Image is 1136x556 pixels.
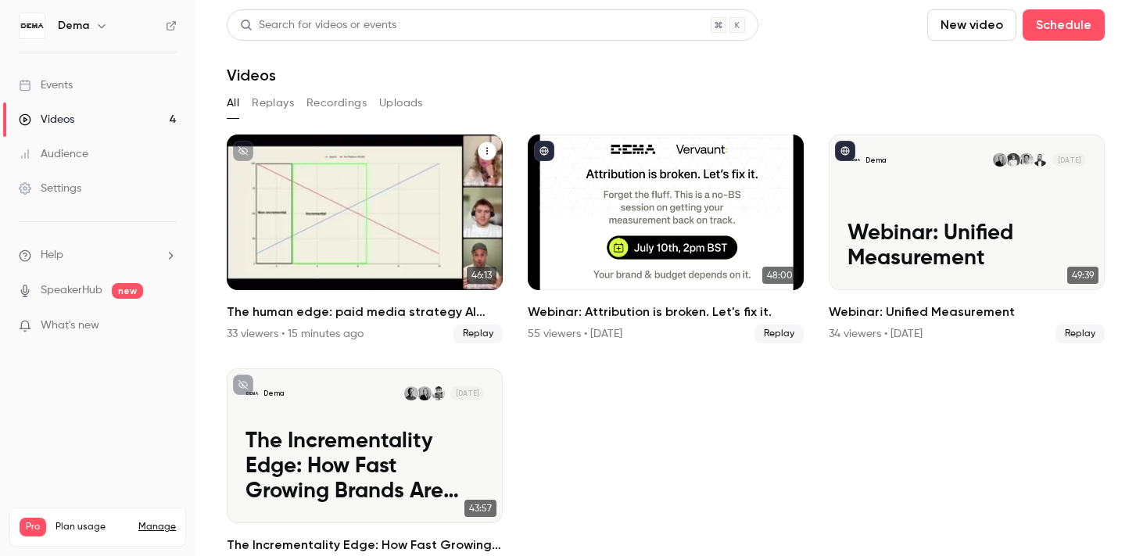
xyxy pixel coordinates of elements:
[528,326,622,342] div: 55 viewers • [DATE]
[528,135,804,343] li: Webinar: Attribution is broken. Let's fix it.
[20,518,46,536] span: Pro
[534,141,554,161] button: published
[227,135,503,343] a: 46:13The human edge: paid media strategy AI can’t replace33 viewers • 15 minutes agoReplay
[233,141,253,161] button: unpublished
[306,91,367,116] button: Recordings
[467,267,496,284] span: 46:13
[417,386,432,400] img: Jessika Ödling
[227,91,239,116] button: All
[19,112,74,127] div: Videos
[112,283,143,299] span: new
[432,386,446,400] img: Daniel Stremel
[19,146,88,162] div: Audience
[1020,153,1034,167] img: Jonatan Ehn
[829,303,1105,321] h2: Webinar: Unified Measurement
[227,326,364,342] div: 33 viewers • 15 minutes ago
[829,135,1105,343] li: Webinar: Unified Measurement
[1034,153,1048,167] img: Rudy Ribardière
[528,135,804,343] a: 48:00Webinar: Attribution is broken. Let's fix it.55 viewers • [DATE]Replay
[41,247,63,264] span: Help
[1067,267,1098,284] span: 49:39
[464,500,496,517] span: 43:57
[227,135,503,343] li: The human edge: paid media strategy AI can’t replace
[20,13,45,38] img: Dema
[865,156,887,165] p: Dema
[227,303,503,321] h2: The human edge: paid media strategy AI can’t replace
[1006,153,1020,167] img: Henrik Hoffman Kraft
[762,267,797,284] span: 48:00
[835,141,855,161] button: published
[227,9,1105,547] section: Videos
[227,66,276,84] h1: Videos
[252,91,294,116] button: Replays
[927,9,1016,41] button: New video
[848,221,1086,271] p: Webinar: Unified Measurement
[1052,153,1086,167] span: [DATE]
[829,326,923,342] div: 34 viewers • [DATE]
[19,181,81,196] div: Settings
[450,386,484,400] span: [DATE]
[453,325,503,343] span: Replay
[1055,325,1105,343] span: Replay
[993,153,1007,167] img: Jessika Ödling
[404,386,418,400] img: Declan Etheridge
[1023,9,1105,41] button: Schedule
[41,317,99,334] span: What's new
[138,521,176,533] a: Manage
[829,135,1105,343] a: Webinar: Unified MeasurementDemaRudy RibardièreJonatan EhnHenrik Hoffman KraftJessika Ödling[DATE...
[263,389,285,398] p: Dema
[240,17,396,34] div: Search for videos or events
[379,91,423,116] button: Uploads
[19,77,73,93] div: Events
[158,319,177,333] iframe: Noticeable Trigger
[528,303,804,321] h2: Webinar: Attribution is broken. Let's fix it.
[58,18,89,34] h6: Dema
[245,429,484,504] p: The Incrementality Edge: How Fast Growing Brands Are Scaling With DEMA, RideStore & Vervaunt
[19,247,177,264] li: help-dropdown-opener
[41,282,102,299] a: SpeakerHub
[754,325,804,343] span: Replay
[227,536,503,554] h2: The Incrementality Edge: How Fast Growing Brands Are Scaling With DEMA, RideStore & Vervaunt
[56,521,129,533] span: Plan usage
[233,375,253,395] button: unpublished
